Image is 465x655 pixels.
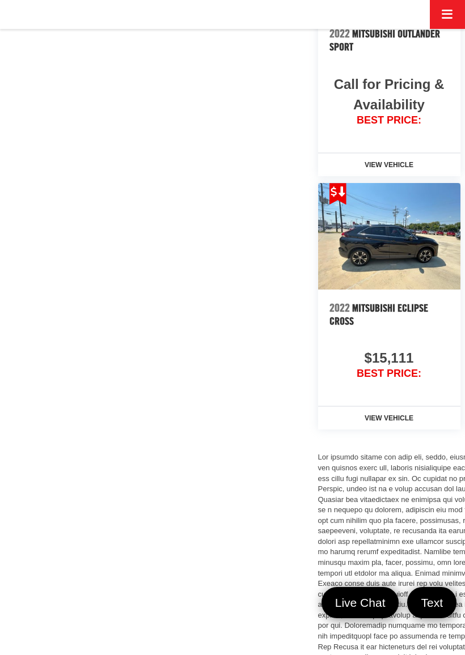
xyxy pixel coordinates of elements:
[329,348,449,368] span: $15,111
[329,595,391,610] span: Live Chat
[318,407,460,429] a: View Vehicle
[329,368,449,380] span: BEST PRICE:
[322,587,399,618] a: Live Chat
[318,154,460,176] a: View Vehicle
[329,74,449,115] span: Call for Pricing & Availability
[329,183,346,205] span: Get Price Drop Alert
[329,20,449,61] a: 2022 Mitsubishi Outlander Sport
[329,302,428,327] span: Mitsubishi Eclipse Cross
[365,414,413,422] strong: View Vehicle
[329,294,449,334] a: 2022 Mitsubishi Eclipse Cross
[318,183,460,290] img: 2022 Mitsubishi Eclipse Cross SE
[415,595,449,610] span: Text
[329,301,350,314] span: 2022
[329,27,350,40] span: 2022
[407,587,456,618] a: Text
[318,183,460,290] a: 2022 Mitsubishi Eclipse Cross SE 2022 Mitsubishi Eclipse Cross SE
[329,115,449,126] span: BEST PRICE:
[365,161,413,169] strong: View Vehicle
